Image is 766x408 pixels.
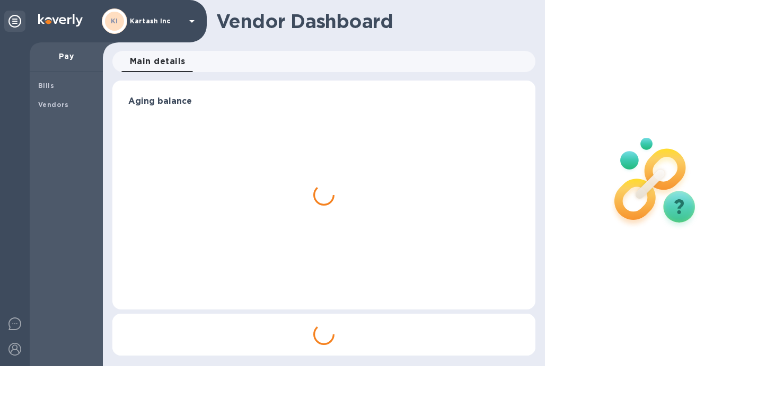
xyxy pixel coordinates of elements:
h3: Aging balance [128,96,520,107]
h1: Vendor Dashboard [216,10,528,32]
img: Logo [38,14,83,26]
p: Kartash Inc [130,17,183,25]
span: Main details [130,54,186,69]
b: Bills [38,82,54,90]
div: Unpin categories [4,11,25,32]
b: Vendors [38,101,69,109]
p: Pay [38,51,94,61]
b: KI [111,17,118,25]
